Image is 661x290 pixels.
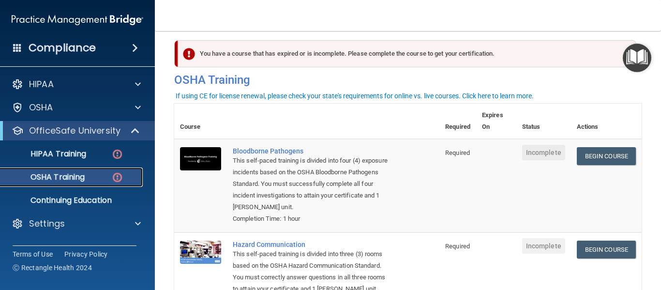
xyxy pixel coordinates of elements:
div: If using CE for license renewal, please check your state's requirements for online vs. live cours... [176,92,534,99]
span: Incomplete [522,145,565,160]
a: HIPAA [12,78,141,90]
th: Expires On [476,104,516,139]
p: HIPAA Training [6,149,86,159]
div: Completion Time: 1 hour [233,213,391,225]
span: Ⓒ Rectangle Health 2024 [13,263,92,273]
div: You have a course that has expired or is incomplete. Please complete the course to get your certi... [178,40,636,67]
img: PMB logo [12,10,143,30]
div: This self-paced training is divided into four (4) exposure incidents based on the OSHA Bloodborne... [233,155,391,213]
p: HIPAA [29,78,54,90]
a: Privacy Policy [64,249,108,259]
a: Terms of Use [13,249,53,259]
a: Settings [12,218,141,229]
span: Required [445,243,470,250]
p: Settings [29,218,65,229]
h4: Compliance [29,41,96,55]
h4: OSHA Training [174,73,642,87]
th: Status [516,104,571,139]
button: Open Resource Center [623,44,651,72]
a: Hazard Communication [233,241,391,248]
button: If using CE for license renewal, please check your state's requirements for online vs. live cours... [174,91,535,101]
p: OfficeSafe University [29,125,120,137]
th: Actions [571,104,642,139]
a: Begin Course [577,147,636,165]
a: Bloodborne Pathogens [233,147,391,155]
img: danger-circle.6113f641.png [111,171,123,183]
span: Required [445,149,470,156]
p: OSHA [29,102,53,113]
a: OfficeSafe University [12,125,140,137]
p: Continuing Education [6,196,138,205]
span: Incomplete [522,238,565,254]
p: OSHA Training [6,172,85,182]
img: danger-circle.6113f641.png [111,148,123,160]
th: Course [174,104,227,139]
th: Required [439,104,476,139]
a: OSHA [12,102,141,113]
a: Begin Course [577,241,636,259]
img: exclamation-circle-solid-danger.72ef9ffc.png [183,48,195,60]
